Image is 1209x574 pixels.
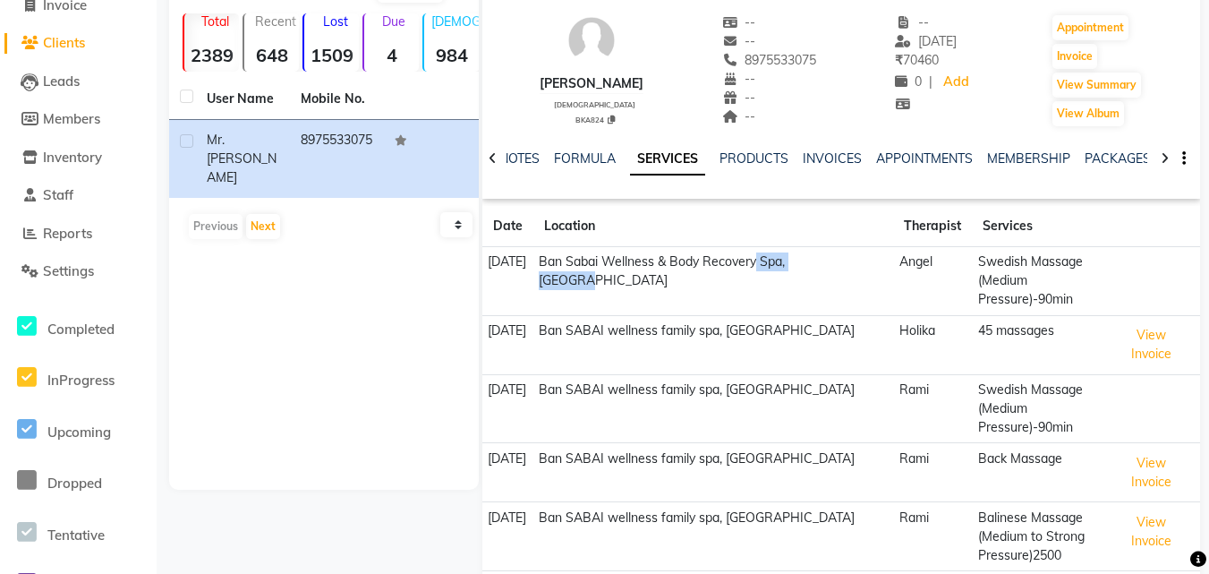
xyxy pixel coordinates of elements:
[246,214,280,239] button: Next
[533,206,894,247] th: Location
[1052,15,1128,40] button: Appointment
[554,150,616,167] a: FORMULA
[630,143,705,176] a: SERVICES
[895,52,903,68] span: ₹
[499,150,540,167] a: NOTES
[893,206,972,247] th: Therapist
[895,52,939,68] span: 70460
[722,90,756,106] span: --
[876,150,973,167] a: APPOINTMENTS
[1052,73,1141,98] button: View Summary
[987,150,1070,167] a: MEMBERSHIP
[972,374,1103,443] td: Swedish Massage (Medium Pressure)-90min
[895,73,922,90] span: 0
[47,321,115,338] span: Completed
[43,34,85,51] span: Clients
[43,149,102,166] span: Inventory
[533,374,894,443] td: Ban SABAI wellness family spa, [GEOGRAPHIC_DATA]
[4,109,152,130] a: Members
[47,475,102,492] span: Dropped
[972,315,1103,374] td: 45 massages
[893,315,972,374] td: Holika
[722,14,756,30] span: --
[929,73,932,91] span: |
[196,79,290,120] th: User Name
[4,224,152,244] a: Reports
[893,502,972,571] td: Rami
[719,150,788,167] a: PRODUCTS
[304,44,359,66] strong: 1509
[311,13,359,30] p: Lost
[533,502,894,571] td: Ban SABAI wellness family spa, [GEOGRAPHIC_DATA]
[1052,44,1097,69] button: Invoice
[533,443,894,502] td: Ban SABAI wellness family spa, [GEOGRAPHIC_DATA]
[803,150,862,167] a: INVOICES
[4,72,152,92] a: Leads
[722,52,817,68] span: 8975533075
[47,372,115,389] span: InProgress
[972,502,1103,571] td: Balinese Massage (Medium to Strong Pressure)2500
[533,247,894,316] td: Ban Sabai Wellness & Body Recovery Spa, [GEOGRAPHIC_DATA]
[290,79,384,120] th: Mobile No.
[722,33,756,49] span: --
[893,247,972,316] td: Angel
[533,315,894,374] td: Ban SABAI wellness family spa, [GEOGRAPHIC_DATA]
[43,225,92,242] span: Reports
[554,100,635,109] span: [DEMOGRAPHIC_DATA]
[4,261,152,282] a: Settings
[43,110,100,127] span: Members
[4,185,152,206] a: Staff
[244,44,299,66] strong: 648
[722,108,756,124] span: --
[4,148,152,168] a: Inventory
[4,33,152,54] a: Clients
[290,120,384,198] td: 8975533075
[43,262,94,279] span: Settings
[424,44,479,66] strong: 984
[972,247,1103,316] td: Swedish Massage (Medium Pressure)-90min
[1109,321,1195,368] button: View Invoice
[540,74,643,93] div: [PERSON_NAME]
[482,502,533,571] td: [DATE]
[1052,101,1124,126] button: View Album
[1109,450,1195,496] button: View Invoice
[1085,150,1151,167] a: PACKAGES
[482,206,533,247] th: Date
[364,44,419,66] strong: 4
[972,206,1103,247] th: Services
[565,13,618,67] img: avatar
[895,33,957,49] span: [DATE]
[192,13,239,30] p: Total
[47,424,111,441] span: Upcoming
[207,132,225,148] span: Mr.
[482,247,533,316] td: [DATE]
[482,374,533,443] td: [DATE]
[431,13,479,30] p: [DEMOGRAPHIC_DATA]
[251,13,299,30] p: Recent
[482,443,533,502] td: [DATE]
[43,73,80,90] span: Leads
[482,315,533,374] td: [DATE]
[207,150,277,185] span: [PERSON_NAME]
[940,70,971,95] a: Add
[893,374,972,443] td: Rami
[722,71,756,87] span: --
[893,443,972,502] td: Rami
[1109,509,1195,555] button: View Invoice
[47,527,105,544] span: Tentative
[547,113,643,125] div: BKA824
[368,13,419,30] p: Due
[972,443,1103,502] td: Back Massage
[895,14,929,30] span: --
[43,186,73,203] span: Staff
[184,44,239,66] strong: 2389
